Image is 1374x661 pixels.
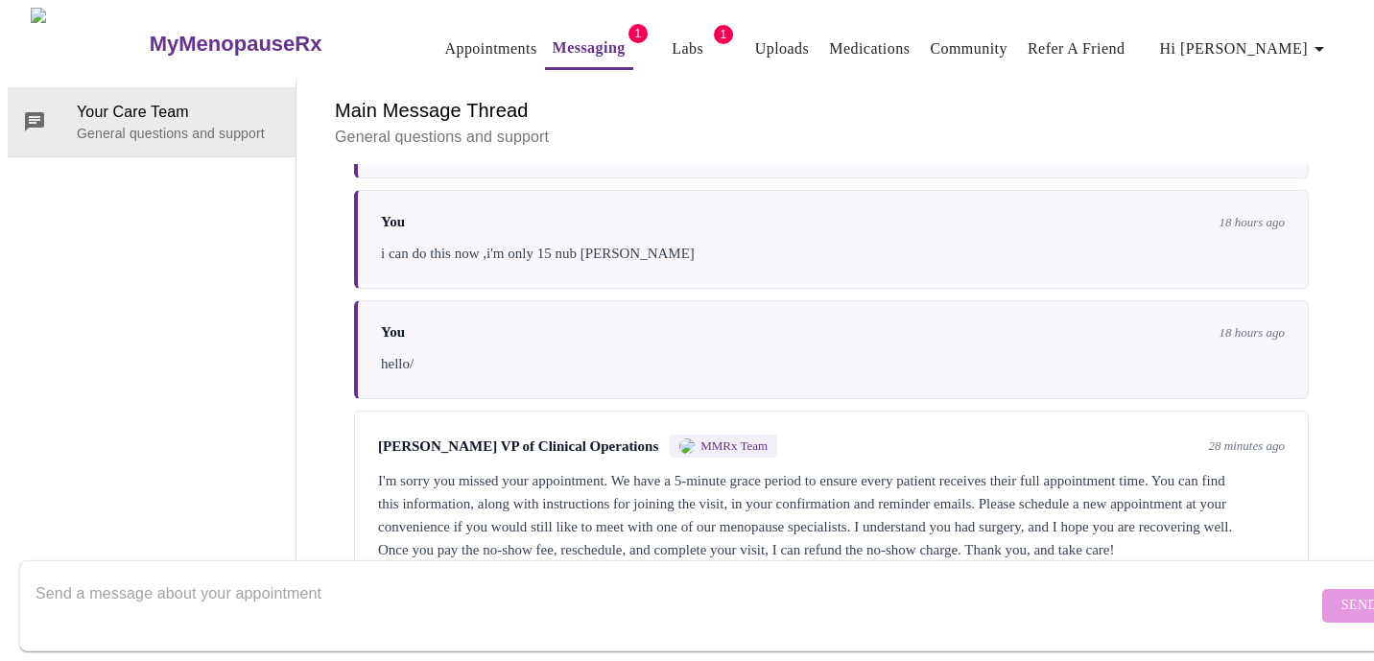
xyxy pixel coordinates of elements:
div: hello/ [381,352,1285,375]
button: Messaging [545,29,633,70]
span: 1 [714,25,733,44]
h6: Main Message Thread [335,95,1328,126]
button: Refer a Friend [1020,30,1133,68]
span: You [381,324,405,341]
textarea: Send a message about your appointment [36,575,1317,636]
h3: MyMenopauseRx [150,32,322,57]
a: Messaging [553,35,626,61]
div: I'm sorry you missed your appointment. We have a 5-minute grace period to ensure every patient re... [378,469,1285,561]
span: 1 [628,24,648,43]
span: Hi [PERSON_NAME] [1160,35,1331,62]
a: Community [930,35,1007,62]
a: Uploads [755,35,810,62]
p: General questions and support [77,124,280,143]
button: Uploads [747,30,817,68]
p: General questions and support [335,126,1328,149]
a: Appointments [444,35,536,62]
span: Your Care Team [77,101,280,124]
span: [PERSON_NAME] VP of Clinical Operations [378,438,658,455]
img: MyMenopauseRx Logo [31,8,147,80]
button: Community [922,30,1015,68]
img: MMRX [679,438,695,454]
a: Refer a Friend [1028,35,1125,62]
div: Your Care TeamGeneral questions and support [8,87,296,156]
span: MMRx Team [700,438,768,454]
div: i can do this now ,i'm only 15 nub [PERSON_NAME] [381,242,1285,265]
button: Hi [PERSON_NAME] [1152,30,1338,68]
span: You [381,214,405,230]
button: Labs [657,30,719,68]
span: 18 hours ago [1219,325,1285,341]
span: 28 minutes ago [1209,438,1285,454]
a: Labs [672,35,703,62]
a: Medications [829,35,910,62]
button: Appointments [437,30,544,68]
button: Medications [821,30,917,68]
a: MyMenopauseRx [147,11,398,78]
span: 18 hours ago [1219,215,1285,230]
